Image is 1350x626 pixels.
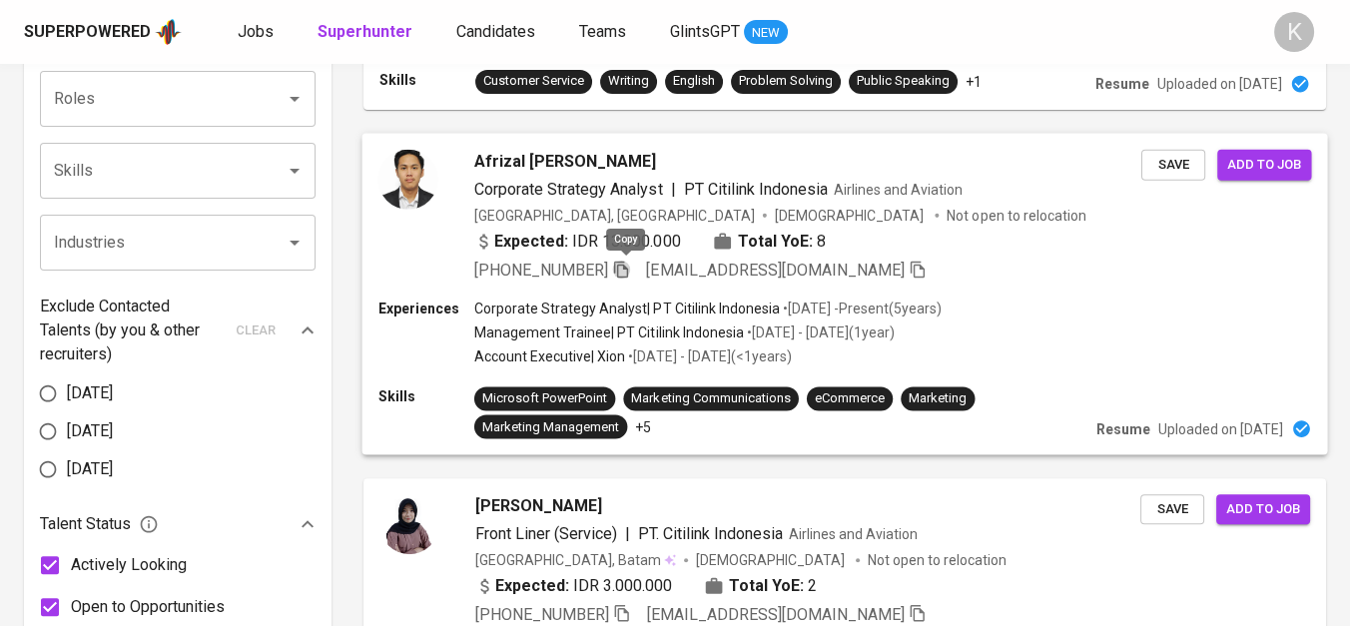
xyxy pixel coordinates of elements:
button: Save [1140,494,1204,525]
div: Customer Service [483,72,584,91]
p: Not open to relocation [868,550,1007,570]
span: | [625,522,630,546]
div: Microsoft PowerPoint [482,389,607,408]
span: [PHONE_NUMBER] [474,261,608,280]
span: [DEMOGRAPHIC_DATA] [696,550,848,570]
p: Uploaded on [DATE] [1157,74,1282,94]
a: Superpoweredapp logo [24,17,182,47]
a: Superhunter [318,20,416,45]
span: Open to Opportunities [71,595,225,619]
img: 48115c58a0f00e3f791f678c7317756e.jpg [379,494,439,554]
span: PT. Citilink Indonesia [638,524,783,543]
span: Airlines and Aviation [834,181,963,197]
span: [EMAIL_ADDRESS][DOMAIN_NAME] [647,605,905,624]
span: | [670,177,675,201]
div: IDR 13.000.000 [474,229,681,253]
button: Open [281,85,309,113]
p: Account Executive | Xion [474,346,625,366]
p: • [DATE] - Present ( 5 years ) [780,299,942,318]
a: GlintsGPT NEW [670,20,788,45]
p: Not open to relocation [947,205,1085,225]
span: [PHONE_NUMBER] [475,605,609,624]
p: +5 [635,416,651,436]
span: Airlines and Aviation [789,526,918,542]
p: Management Trainee | PT Citilink Indonesia [474,322,744,342]
span: [PERSON_NAME] [475,494,602,518]
p: Resume [1095,74,1149,94]
p: Experiences [378,299,474,318]
img: app logo [155,17,182,47]
span: Add to job [1226,498,1300,521]
div: K [1274,12,1314,52]
div: [GEOGRAPHIC_DATA], [GEOGRAPHIC_DATA] [474,205,755,225]
b: Total YoE: [729,574,804,598]
p: Corporate Strategy Analyst | PT Citilink Indonesia [474,299,780,318]
button: Save [1141,149,1205,180]
p: Skills [378,386,474,406]
div: Superpowered [24,21,151,44]
p: • [DATE] - [DATE] ( <1 years ) [625,346,791,366]
span: 8 [817,229,826,253]
p: Exclude Contacted Talents (by you & other recruiters) [40,295,224,366]
span: Jobs [238,22,274,41]
div: Exclude Contacted Talents (by you & other recruiters)clear [40,295,316,366]
div: eCommerce [815,389,885,408]
span: [DATE] [67,419,113,443]
span: Actively Looking [71,553,187,577]
div: Talent Status [40,504,316,544]
b: Expected: [494,229,568,253]
span: Corporate Strategy Analyst [474,179,663,198]
span: Teams [579,22,626,41]
span: Talent Status [40,512,159,536]
span: Candidates [456,22,535,41]
button: Open [281,229,309,257]
p: Skills [379,70,475,90]
div: Marketing Communications [631,389,790,408]
span: [DATE] [67,457,113,481]
span: [DEMOGRAPHIC_DATA] [775,205,927,225]
div: Marketing [909,389,967,408]
span: 2 [808,574,817,598]
div: [GEOGRAPHIC_DATA], Batam [475,550,676,570]
a: Candidates [456,20,539,45]
span: [DATE] [67,381,113,405]
div: IDR 3.000.000 [475,574,672,598]
img: a5a0096ab96dd6fdc374dd02c33bd1af.jpg [378,149,438,209]
button: Add to job [1217,149,1311,180]
p: • [DATE] - [DATE] ( 1 year ) [744,322,895,342]
p: Resume [1096,418,1150,438]
span: NEW [744,23,788,43]
b: Total YoE: [738,229,813,253]
span: [EMAIL_ADDRESS][DOMAIN_NAME] [646,261,905,280]
div: Writing [608,72,649,91]
a: Teams [579,20,630,45]
span: Save [1151,153,1195,176]
div: Problem Solving [739,72,833,91]
button: Open [281,157,309,185]
a: Jobs [238,20,278,45]
span: PT Citilink Indonesia [684,179,828,198]
span: Afrizal [PERSON_NAME] [474,149,657,173]
div: Public Speaking [857,72,950,91]
div: Marketing Management [482,417,619,436]
b: Superhunter [318,22,412,41]
button: Add to job [1216,494,1310,525]
p: +1 [966,72,982,92]
span: Add to job [1227,153,1301,176]
b: Expected: [495,574,569,598]
div: English [673,72,715,91]
span: Save [1150,498,1194,521]
a: Afrizal [PERSON_NAME]Corporate Strategy Analyst|PT Citilink IndonesiaAirlines and Aviation[GEOGRA... [363,134,1326,454]
span: GlintsGPT [670,22,740,41]
span: Front Liner (Service) [475,524,617,543]
p: Uploaded on [DATE] [1158,418,1283,438]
